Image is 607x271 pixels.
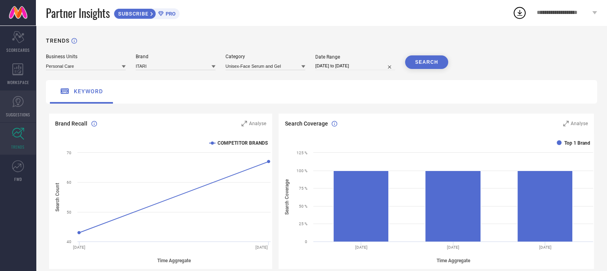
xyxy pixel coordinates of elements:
[67,240,71,244] text: 40
[6,47,30,53] span: SCORECARDS
[284,179,290,215] tspan: Search Coverage
[217,140,268,146] text: COMPETITOR BRANDS
[571,121,588,126] span: Analyse
[67,210,71,214] text: 50
[55,120,87,127] span: Brand Recall
[73,245,85,249] text: [DATE]
[315,62,395,70] input: Select date range
[299,186,307,190] text: 75 %
[46,5,110,21] span: Partner Insights
[136,54,216,59] div: Brand
[157,258,191,263] tspan: Time Aggregate
[6,112,30,118] span: SUGGESTIONS
[114,6,180,19] a: SUBSCRIBEPRO
[67,151,71,155] text: 70
[46,54,126,59] div: Business Units
[512,6,527,20] div: Open download list
[67,180,71,185] text: 60
[539,245,552,249] text: [DATE]
[241,121,247,126] svg: Zoom
[74,88,103,94] span: keyword
[14,176,22,182] span: FWD
[437,258,471,263] tspan: Time Aggregate
[299,204,307,208] text: 50 %
[46,37,69,44] h1: TRENDS
[114,11,150,17] span: SUBSCRIBE
[405,55,448,69] button: SEARCH
[255,245,268,249] text: [DATE]
[299,222,307,226] text: 25 %
[7,79,29,85] span: WORKSPACE
[297,169,307,173] text: 100 %
[164,11,176,17] span: PRO
[11,144,25,150] span: TRENDS
[447,245,459,249] text: [DATE]
[355,245,368,249] text: [DATE]
[285,120,328,127] span: Search Coverage
[297,151,307,155] text: 125 %
[315,54,395,60] div: Date Range
[55,183,60,212] tspan: Search Count
[563,121,569,126] svg: Zoom
[305,240,307,244] text: 0
[249,121,266,126] span: Analyse
[564,140,590,146] text: Top 1 Brand
[225,54,305,59] div: Category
